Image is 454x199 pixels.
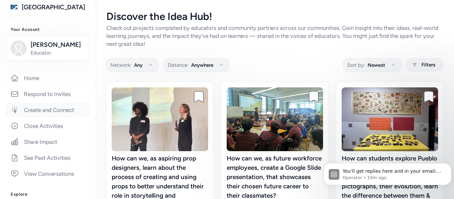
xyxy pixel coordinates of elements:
[321,149,454,196] iframe: Intercom notifications message
[343,58,401,72] button: Sort by:Newest
[191,61,213,69] span: Anywhere
[110,61,131,69] span: Network:
[5,119,90,133] a: Close Activities
[5,135,90,149] a: Share Impact
[6,36,89,60] button: [PERSON_NAME]Educator
[368,61,385,69] span: Newest
[5,166,90,181] a: View Conversations
[5,150,90,165] a: See Past Activities
[106,11,443,23] div: Discover the Idea Hub!
[112,87,208,151] img: image
[5,103,90,117] a: Create and Connect
[227,87,323,151] img: image
[5,71,90,85] a: Home
[164,58,230,72] button: Distance:Anywhere
[22,3,85,12] a: [GEOGRAPHIC_DATA]
[31,40,84,50] span: [PERSON_NAME]
[11,192,85,197] h3: Explore
[347,61,365,69] span: Sort by:
[106,58,159,72] button: Network:Any
[106,24,443,48] div: Check out projects completed by educators and community partners across our communities. Gain ins...
[5,87,90,101] a: Respond to Invites
[421,61,435,69] span: Filters
[168,61,188,69] span: Distance:
[31,50,84,56] span: Educator
[11,27,85,32] h3: Your Account
[342,87,438,151] img: image
[134,61,143,69] span: Any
